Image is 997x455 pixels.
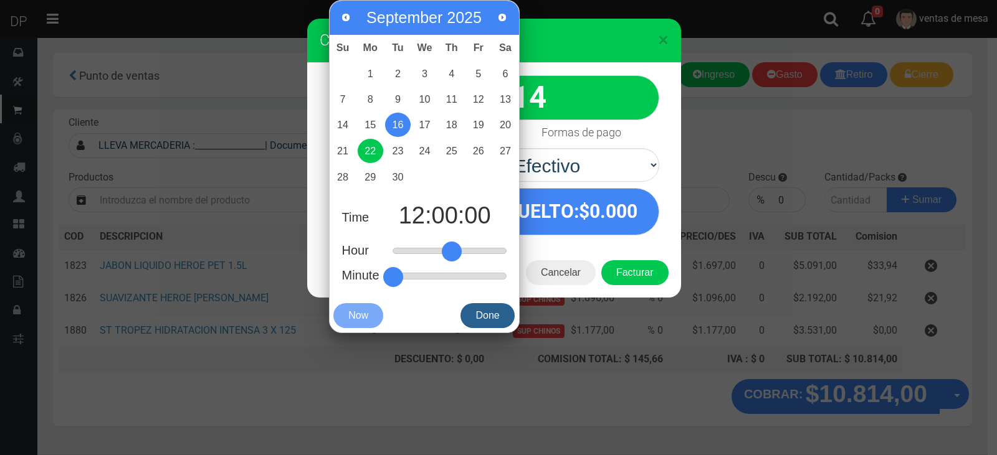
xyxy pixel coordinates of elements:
[492,139,518,163] a: 27
[330,139,356,163] a: 21
[336,42,350,53] span: Sunday
[417,42,432,53] span: Wednesday
[320,31,669,50] h3: Cobrar venta
[589,200,637,222] span: 0.000
[465,113,491,137] a: 19
[363,42,378,53] span: Monday
[330,266,379,284] dt: Minute
[526,260,596,285] button: Cancelar
[412,87,437,111] a: 10
[465,62,491,86] a: 5
[492,113,518,137] a: 20
[385,165,411,189] a: 30
[341,12,351,22] span: Prev
[357,165,384,189] a: 29
[474,42,484,53] span: Friday
[385,87,411,111] a: 9
[505,200,637,222] strong: :$
[465,139,491,163] a: 26
[412,62,437,86] a: 3
[412,139,437,163] a: 24
[330,87,356,111] a: 7
[358,139,383,163] a: 22
[330,196,382,239] dt: Time
[439,113,464,137] a: 18
[492,87,518,111] a: 13
[385,139,411,163] a: 23
[330,242,369,260] dt: Hour
[447,9,482,26] span: 2025
[446,42,458,53] span: Thursday
[392,42,404,53] span: Tuesday
[330,113,356,137] a: 14
[333,303,383,328] button: Now
[658,28,669,52] span: ×
[439,87,464,111] a: 11
[465,87,491,111] a: 12
[541,126,621,139] h4: Formas de pago
[439,62,464,86] a: 4
[460,303,514,328] button: Done
[601,260,669,285] button: Facturar
[366,9,442,26] span: September
[357,113,384,137] a: 15
[497,12,507,22] span: Next
[330,165,356,189] a: 28
[412,113,437,137] a: 17
[492,62,518,86] a: 6
[439,139,464,163] a: 25
[385,62,411,86] a: 2
[357,87,384,111] a: 8
[385,113,411,137] a: 16
[499,42,512,53] span: Saturday
[357,62,384,86] a: 1
[489,3,517,31] a: Next
[332,3,360,31] a: Prev
[505,200,574,222] span: VUELTO
[658,30,669,50] button: Close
